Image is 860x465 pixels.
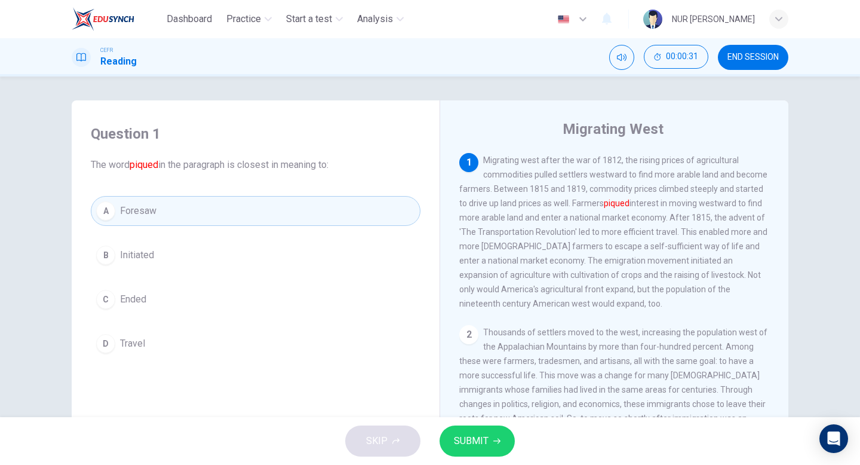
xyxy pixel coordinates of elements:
h4: Migrating West [563,120,664,139]
span: CEFR [100,46,113,54]
img: Profile picture [643,10,662,29]
span: Foresaw [120,204,156,218]
img: en [556,15,571,24]
h1: Reading [100,54,137,69]
span: Ended [120,292,146,307]
span: END SESSION [727,53,779,62]
span: Start a test [286,12,332,26]
h4: Question 1 [91,124,420,143]
div: B [96,246,115,265]
button: Start a test [281,8,348,30]
div: 2 [459,325,478,344]
button: AForesaw [91,196,420,226]
img: EduSynch logo [72,7,134,31]
span: Practice [226,12,261,26]
font: piqued [130,159,158,170]
div: 1 [459,153,478,172]
span: Initiated [120,248,154,262]
a: EduSynch logo [72,7,162,31]
button: BInitiated [91,240,420,270]
div: A [96,201,115,221]
button: CEnded [91,284,420,314]
div: C [96,290,115,309]
div: D [96,334,115,353]
button: Dashboard [162,8,217,30]
div: Open Intercom Messenger [819,424,848,453]
div: Hide [644,45,708,70]
button: 00:00:31 [644,45,708,69]
span: The word in the paragraph is closest in meaning to: [91,158,420,172]
font: piqued [604,198,629,208]
div: Mute [609,45,634,70]
span: Migrating west after the war of 1812, the rising prices of agricultural commodities pulled settle... [459,155,767,308]
span: Analysis [357,12,393,26]
button: END SESSION [718,45,788,70]
span: SUBMIT [454,433,489,449]
button: Practice [222,8,277,30]
button: SUBMIT [440,426,515,457]
span: 00:00:31 [666,52,698,62]
button: Analysis [352,8,408,30]
span: Travel [120,336,145,351]
div: NUR [PERSON_NAME] [672,12,755,26]
span: Dashboard [167,12,212,26]
button: DTravel [91,329,420,359]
